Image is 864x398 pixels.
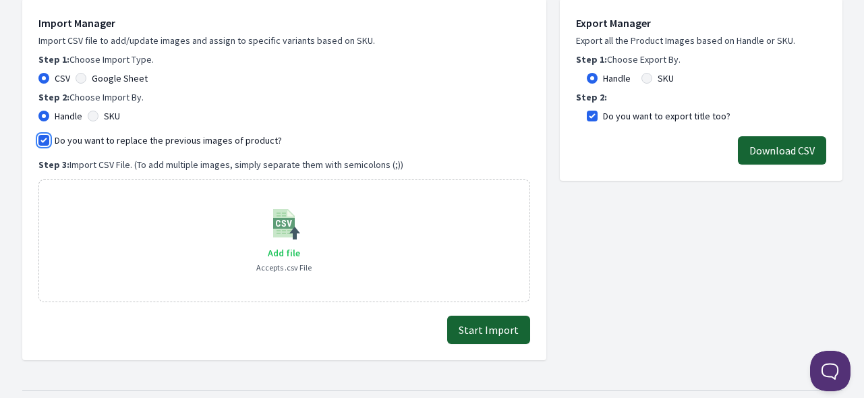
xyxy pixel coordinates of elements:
label: Google Sheet [92,72,148,85]
label: CSV [55,72,70,85]
label: Do you want to export title too? [603,109,730,123]
button: Download CSV [738,136,826,165]
b: Step 2: [38,91,69,103]
iframe: Toggle Customer Support [810,351,851,391]
b: Step 1: [576,53,607,65]
b: Step 3: [38,159,69,171]
label: SKU [104,109,120,123]
label: SKU [658,72,674,85]
h1: Export Manager [576,15,826,31]
b: Step 2: [576,91,607,103]
label: Handle [55,109,82,123]
p: Choose Export By. [576,53,826,66]
button: Start Import [447,316,530,344]
label: Handle [603,72,631,85]
p: Choose Import By. [38,90,530,104]
p: Accepts .csv File [256,261,312,275]
p: Choose Import Type. [38,53,530,66]
b: Step 1: [38,53,69,65]
p: Import CSV file to add/update images and assign to specific variants based on SKU. [38,34,530,47]
p: Import CSV File. (To add multiple images, simply separate them with semicolons (;)) [38,158,530,171]
p: Export all the Product Images based on Handle or SKU. [576,34,826,47]
h1: Import Manager [38,15,530,31]
span: Add file [268,247,300,259]
label: Do you want to replace the previous images of product? [55,134,282,147]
